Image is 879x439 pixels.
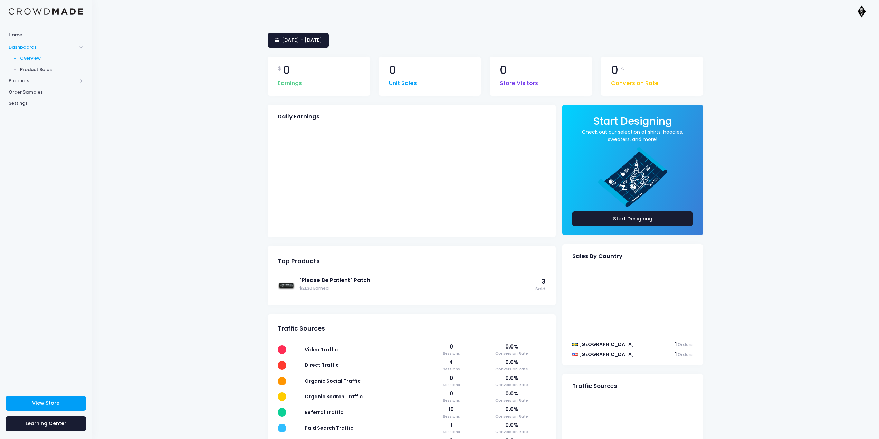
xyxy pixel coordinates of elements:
[431,366,471,372] span: Sessions
[9,8,83,15] img: Logo
[431,374,471,382] span: 0
[6,396,86,411] a: View Store
[20,66,83,73] span: Product Sales
[9,44,77,51] span: Dashboards
[572,211,693,226] a: Start Designing
[431,351,471,356] span: Sessions
[9,89,83,96] span: Order Samples
[431,390,471,398] span: 0
[478,390,545,398] span: 0.0%
[278,325,325,332] span: Traffic Sources
[855,4,869,18] img: User
[675,341,677,348] span: 1
[678,342,693,347] span: Orders
[305,409,343,416] span: Referral Traffic
[619,65,624,73] span: %
[593,120,672,126] a: Start Designing
[305,393,363,400] span: Organic Search Traffic
[305,424,353,431] span: Paid Search Traffic
[26,420,66,427] span: Learning Center
[20,55,83,62] span: Overview
[572,383,617,390] span: Traffic Sources
[675,351,677,358] span: 1
[278,65,281,73] span: $
[431,343,471,351] span: 0
[500,76,538,88] span: Store Visitors
[305,362,339,369] span: Direct Traffic
[478,366,545,372] span: Conversion Rate
[478,421,545,429] span: 0.0%
[9,77,77,84] span: Products
[431,421,471,429] span: 1
[478,413,545,419] span: Conversion Rate
[579,341,634,348] span: [GEOGRAPHIC_DATA]
[299,277,532,284] a: "Please Be Patient" Patch
[478,359,545,366] span: 0.0%
[431,413,471,419] span: Sessions
[278,258,320,265] span: Top Products
[478,429,545,435] span: Conversion Rate
[611,76,659,88] span: Conversion Rate
[431,398,471,403] span: Sessions
[6,416,86,431] a: Learning Center
[478,382,545,388] span: Conversion Rate
[283,65,290,76] span: 0
[579,351,634,358] span: [GEOGRAPHIC_DATA]
[593,114,672,128] span: Start Designing
[500,65,507,76] span: 0
[389,76,417,88] span: Unit Sales
[299,285,532,292] span: $21.30 Earned
[478,405,545,413] span: 0.0%
[611,65,618,76] span: 0
[32,400,59,407] span: View Store
[268,33,329,48] a: [DATE] - [DATE]
[431,359,471,366] span: 4
[9,31,83,38] span: Home
[678,352,693,357] span: Orders
[478,374,545,382] span: 0.0%
[305,346,338,353] span: Video Traffic
[389,65,396,76] span: 0
[478,398,545,403] span: Conversion Rate
[542,277,545,286] span: 3
[431,405,471,413] span: 10
[282,37,322,44] span: [DATE] - [DATE]
[305,378,361,384] span: Organic Social Traffic
[478,351,545,356] span: Conversion Rate
[478,343,545,351] span: 0.0%
[278,76,302,88] span: Earnings
[278,113,319,120] span: Daily Earnings
[9,100,83,107] span: Settings
[431,382,471,388] span: Sessions
[572,128,693,143] a: Check out our selection of shirts, hoodies, sweaters, and more!
[431,429,471,435] span: Sessions
[572,253,622,260] span: Sales By Country
[535,286,545,293] span: Sold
